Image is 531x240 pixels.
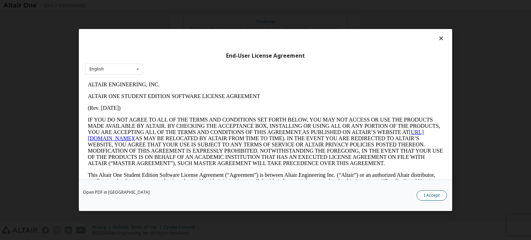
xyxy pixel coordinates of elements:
div: English [90,67,104,71]
p: IF YOU DO NOT AGREE TO ALL OF THE TERMS AND CONDITIONS SET FORTH BELOW, YOU MAY NOT ACCESS OR USE... [3,38,358,88]
p: ALTAIR ONE STUDENT EDITION SOFTWARE LICENSE AGREEMENT [3,15,358,21]
a: Open PDF in [GEOGRAPHIC_DATA] [83,190,150,194]
p: ALTAIR ENGINEERING, INC. [3,3,358,9]
a: [URL][DOMAIN_NAME] [3,50,339,63]
div: End-User License Agreement [85,52,446,59]
button: I Accept [417,190,447,201]
p: (Rev. [DATE]) [3,26,358,32]
p: This Altair One Student Edition Software License Agreement (“Agreement”) is between Altair Engine... [3,93,358,118]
